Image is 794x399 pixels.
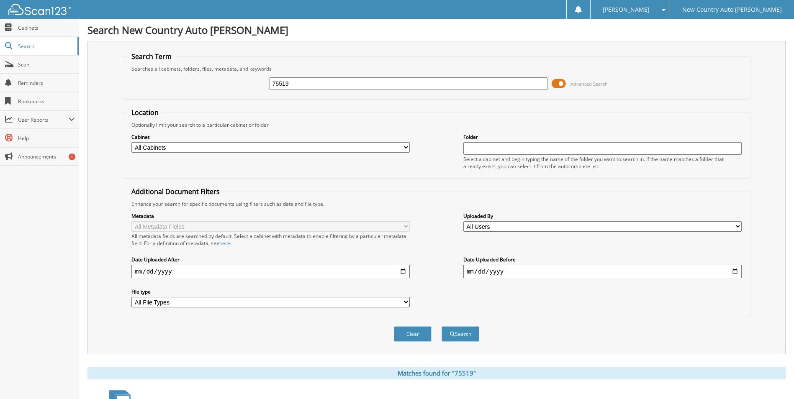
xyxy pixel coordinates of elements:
label: File type [131,288,410,295]
div: Enhance your search for specific documents using filters such as date and file type. [127,200,745,207]
div: Optionally limit your search to a particular cabinet or folder [127,121,745,128]
label: Cabinet [131,133,410,141]
span: Announcements [18,153,75,160]
input: start [131,265,410,278]
span: User Reports [18,116,69,123]
div: Select a cabinet and begin typing the name of the folder you want to search in. If the name match... [463,156,742,170]
input: end [463,265,742,278]
div: Matches found for "75519" [87,367,786,379]
span: Bookmarks [18,98,75,105]
span: [PERSON_NAME] [603,7,650,12]
span: Reminders [18,79,75,87]
label: Uploaded By [463,212,742,220]
legend: Search Term [127,52,176,61]
button: Clear [394,326,432,342]
span: New Country Auto [PERSON_NAME] [682,7,782,12]
button: Search [442,326,479,342]
span: Help [18,135,75,142]
img: scan123-logo-white.svg [8,4,71,15]
label: Folder [463,133,742,141]
div: All metadata fields are searched by default. Select a cabinet with metadata to enable filtering b... [131,233,410,247]
div: Searches all cabinets, folders, files, metadata, and keywords [127,65,745,72]
span: Scan [18,61,75,68]
label: Metadata [131,212,410,220]
legend: Location [127,108,163,117]
div: 1 [69,153,75,160]
a: here [219,240,230,247]
span: Advanced Search [570,81,608,87]
label: Date Uploaded Before [463,256,742,263]
label: Date Uploaded After [131,256,410,263]
h1: Search New Country Auto [PERSON_NAME] [87,23,786,37]
span: Search [18,43,73,50]
legend: Additional Document Filters [127,187,224,196]
span: Cabinets [18,24,75,31]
